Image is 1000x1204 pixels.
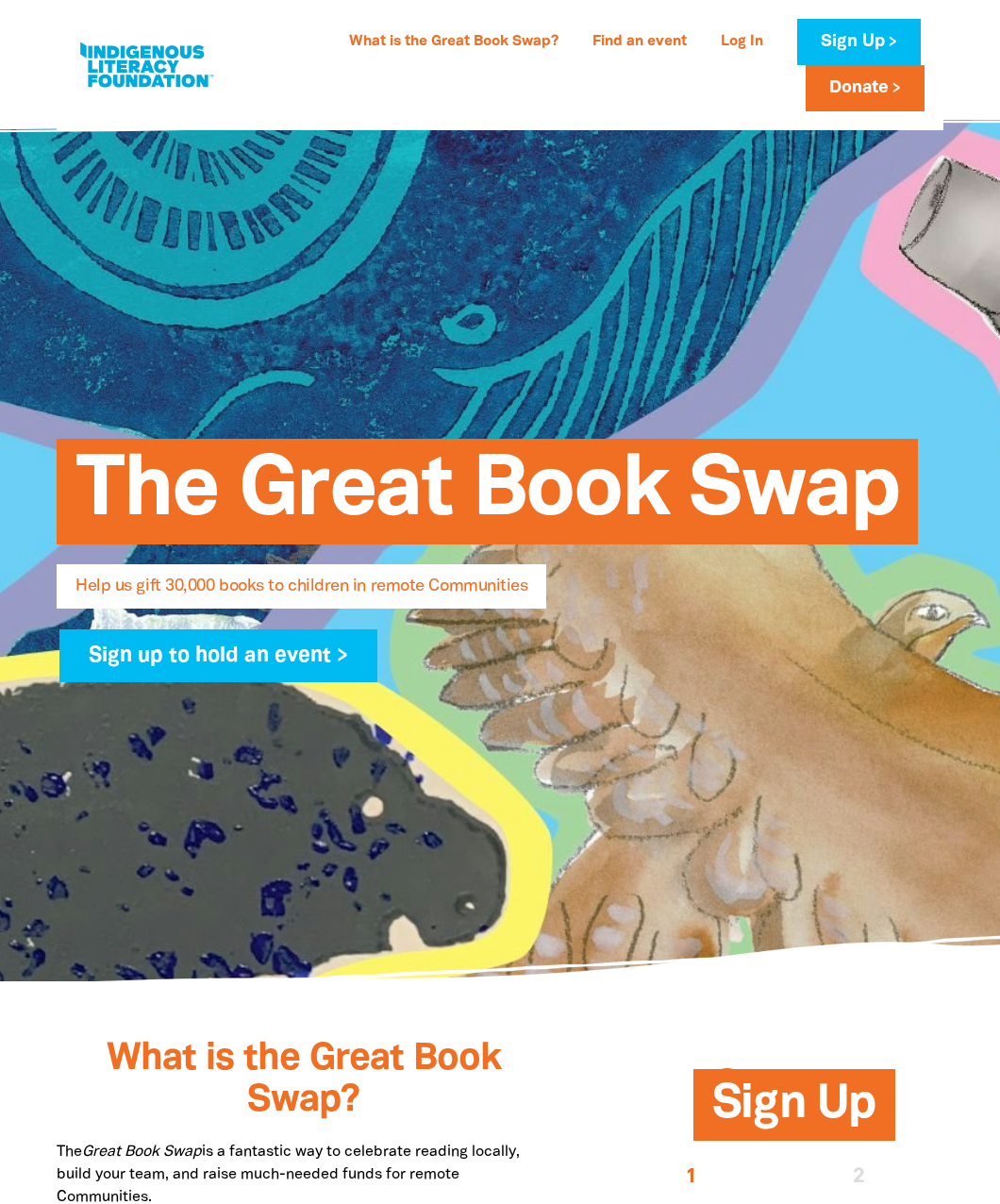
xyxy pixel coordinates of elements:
span: What is the Great Book Swap? [107,1042,501,1118]
a: What is the Great Book Swap? [338,27,570,58]
em: Great Book Swap [82,1145,202,1159]
a: Log In [709,27,775,58]
span: Help us gift 30,000 books to children in remote Communities [75,578,527,609]
a: Donate [806,65,925,111]
span: Sign Up [712,1083,876,1141]
a: Sign up to hold an event > [59,629,377,682]
a: Sign Up [797,19,921,65]
span: The Great Book Swap [75,453,899,544]
a: Find an event [581,27,698,58]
